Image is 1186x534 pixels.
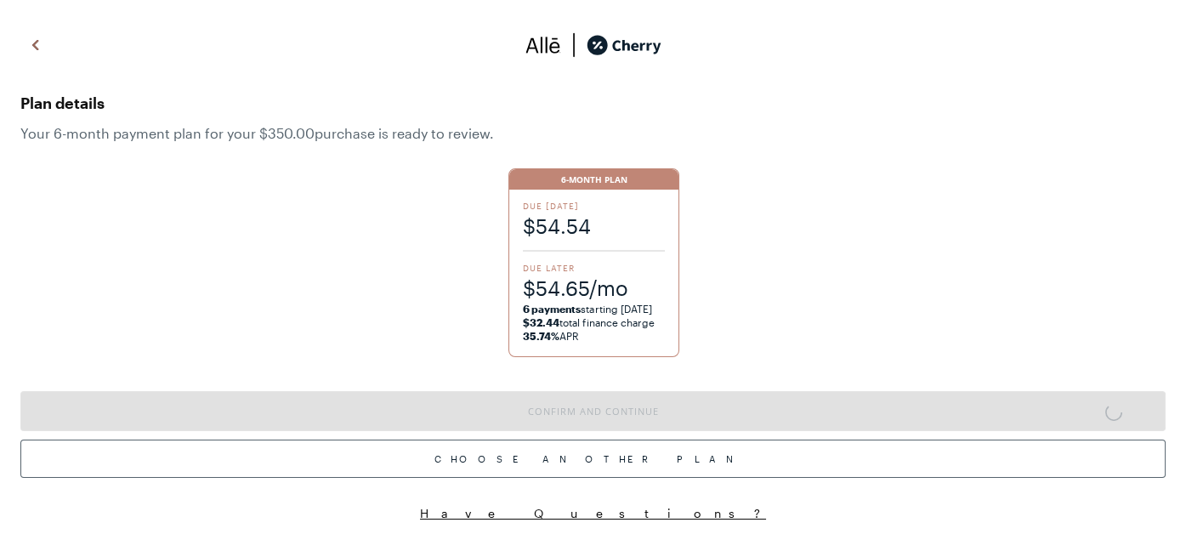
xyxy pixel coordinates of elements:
[523,262,666,274] span: Due Later
[509,169,679,190] div: 6-Month Plan
[523,302,666,343] span: starting [DATE] total finance charge APR
[523,274,666,302] span: $54.65/mo
[26,32,46,58] img: svg%3e
[525,32,561,58] img: svg%3e
[20,505,1166,521] button: Have Questions?
[587,32,661,58] img: cherry_black_logo-DrOE_MJI.svg
[20,89,1166,116] span: Plan details
[20,391,1166,431] button: Confirm and Continue
[523,316,559,328] strong: $32.44
[20,125,1166,141] span: Your 6 -month payment plan for your $350.00 purchase is ready to review.
[20,440,1166,478] div: Choose Another Plan
[523,330,559,342] strong: 35.74%
[523,200,666,212] span: Due [DATE]
[523,303,582,315] strong: 6 payments
[523,212,666,240] span: $54.54
[561,32,587,58] img: svg%3e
